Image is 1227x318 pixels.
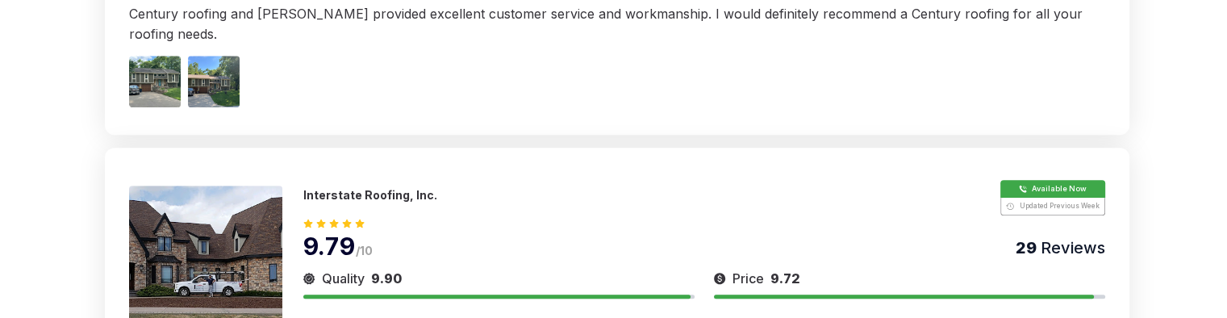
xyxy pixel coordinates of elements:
[188,56,240,107] img: Image 2
[1016,238,1037,257] span: 29
[371,270,402,287] span: 9.90
[322,269,365,288] span: Quality
[356,244,374,257] span: /10
[129,56,181,107] img: Image 1
[714,269,726,288] img: slider icon
[303,188,437,202] p: Interstate Roofing, Inc.
[129,6,1083,42] span: Century roofing and [PERSON_NAME] provided excellent customer service and workmanship. I would de...
[303,232,356,261] span: 9.79
[1037,238,1105,257] span: Reviews
[303,269,315,288] img: slider icon
[732,269,764,288] span: Price
[770,270,800,287] span: 9.72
